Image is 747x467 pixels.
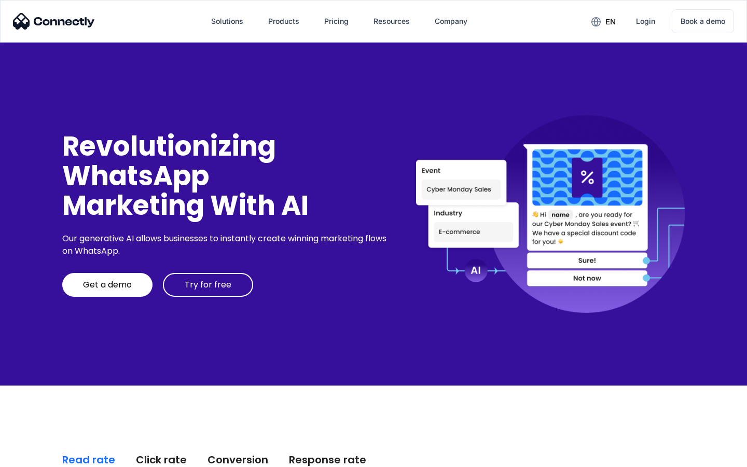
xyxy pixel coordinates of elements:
a: Login [628,9,663,34]
div: Pricing [324,14,349,29]
div: Get a demo [83,280,132,290]
div: Read rate [62,452,115,467]
a: Try for free [163,273,253,297]
div: Response rate [289,452,366,467]
div: Try for free [185,280,231,290]
div: Company [435,14,467,29]
div: Our generative AI allows businesses to instantly create winning marketing flows on WhatsApp. [62,232,390,257]
a: Pricing [316,9,357,34]
div: Resources [374,14,410,29]
div: Conversion [208,452,268,467]
div: Login [636,14,655,29]
div: Products [268,14,299,29]
div: Click rate [136,452,187,467]
a: Get a demo [62,273,153,297]
a: Book a demo [672,9,734,33]
img: Connectly Logo [13,13,95,30]
div: en [605,15,616,29]
div: Solutions [211,14,243,29]
div: Revolutionizing WhatsApp Marketing With AI [62,131,390,221]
